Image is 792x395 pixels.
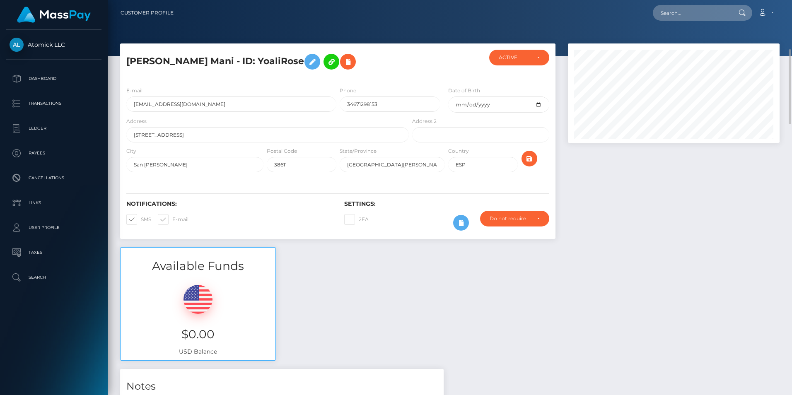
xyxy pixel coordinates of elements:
[10,122,98,135] p: Ledger
[499,54,530,61] div: ACTIVE
[412,118,437,125] label: Address 2
[126,200,332,207] h6: Notifications:
[10,38,24,52] img: Atomick LLC
[10,147,98,159] p: Payees
[480,211,549,226] button: Do not require
[6,267,101,288] a: Search
[17,7,91,23] img: MassPay Logo
[6,193,101,213] a: Links
[126,118,147,125] label: Address
[448,147,469,155] label: Country
[6,68,101,89] a: Dashboard
[10,97,98,110] p: Transactions
[127,326,269,342] h3: $0.00
[158,214,188,225] label: E-mail
[267,147,297,155] label: Postal Code
[6,217,101,238] a: User Profile
[6,118,101,139] a: Ledger
[121,275,275,360] div: USD Balance
[121,258,275,274] h3: Available Funds
[10,197,98,209] p: Links
[344,200,550,207] h6: Settings:
[6,41,101,48] span: Atomick LLC
[10,172,98,184] p: Cancellations
[340,147,377,155] label: State/Province
[6,242,101,263] a: Taxes
[184,285,212,314] img: USD.png
[6,143,101,164] a: Payees
[10,72,98,85] p: Dashboard
[126,147,136,155] label: City
[344,214,369,225] label: 2FA
[6,93,101,114] a: Transactions
[490,215,530,222] div: Do not require
[126,87,142,94] label: E-mail
[126,50,404,74] h5: [PERSON_NAME] Mani - ID: YoaliRose
[126,379,437,394] h4: Notes
[489,50,549,65] button: ACTIVE
[340,87,356,94] label: Phone
[653,5,731,21] input: Search...
[126,214,151,225] label: SMS
[448,87,480,94] label: Date of Birth
[10,246,98,259] p: Taxes
[121,4,174,22] a: Customer Profile
[10,271,98,284] p: Search
[10,222,98,234] p: User Profile
[6,168,101,188] a: Cancellations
